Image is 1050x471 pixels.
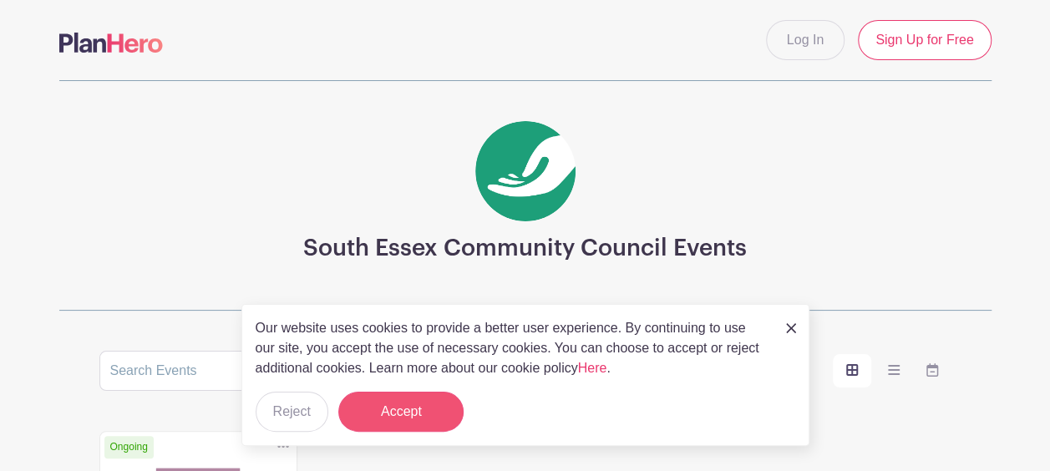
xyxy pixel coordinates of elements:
button: Accept [338,392,464,432]
img: close_button-5f87c8562297e5c2d7936805f587ecaba9071eb48480494691a3f1689db116b3.svg [786,323,796,333]
a: Here [578,361,607,375]
input: Search Events [99,351,288,391]
button: Reject [256,392,328,432]
p: Our website uses cookies to provide a better user experience. By continuing to use our site, you ... [256,318,768,378]
a: Sign Up for Free [858,20,991,60]
img: SECC%20Hand.jpeg [475,121,576,221]
img: logo-507f7623f17ff9eddc593b1ce0a138ce2505c220e1c5a4e2b4648c50719b7d32.svg [59,33,163,53]
div: order and view [833,354,951,387]
a: Log In [766,20,845,60]
h3: South Essex Community Council Events [303,235,747,263]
